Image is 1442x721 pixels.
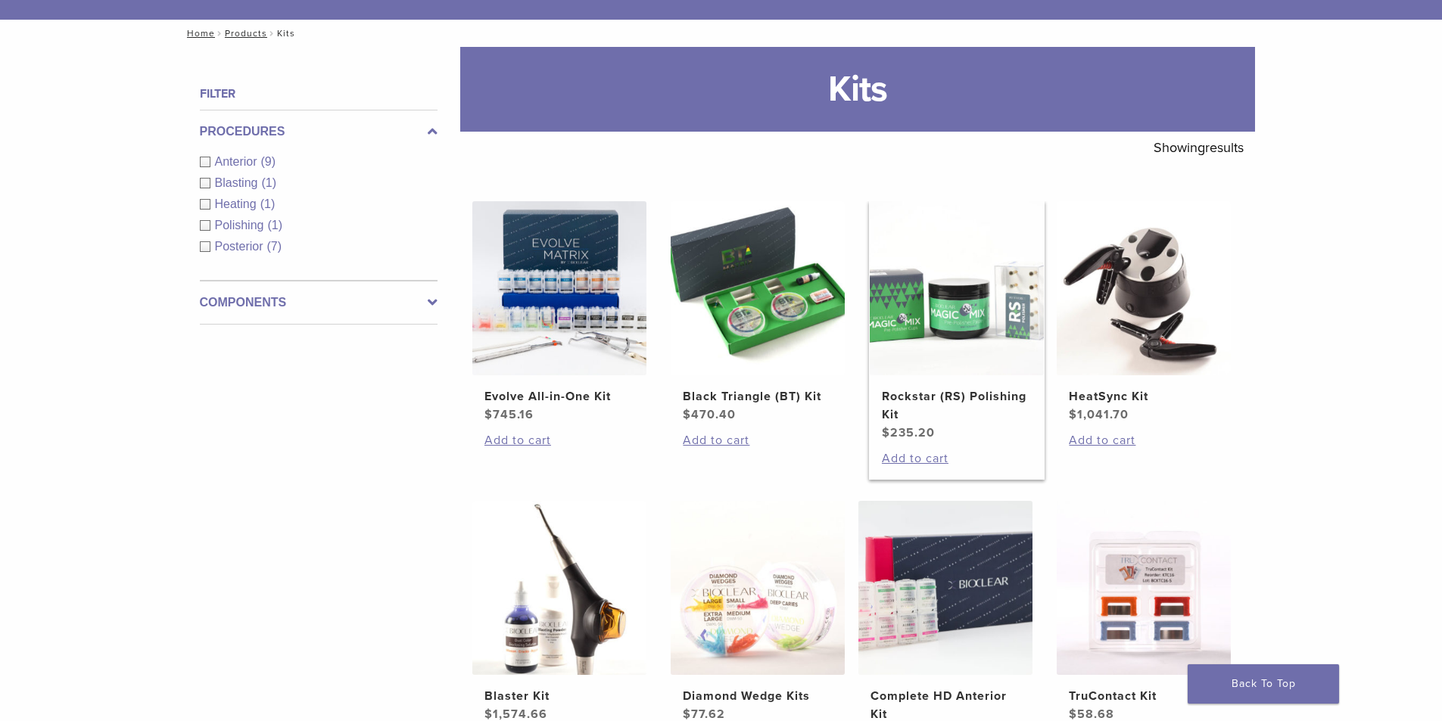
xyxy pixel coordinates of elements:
nav: Kits [176,20,1266,47]
a: Products [225,28,267,39]
span: $ [683,407,691,422]
img: Rockstar (RS) Polishing Kit [870,201,1044,375]
bdi: 470.40 [683,407,736,422]
h2: Black Triangle (BT) Kit [683,387,833,406]
span: / [215,30,225,37]
span: $ [1069,407,1077,422]
span: Polishing [215,219,268,232]
img: Diamond Wedge Kits [671,501,845,675]
span: / [267,30,277,37]
h2: Blaster Kit [484,687,634,705]
a: Add to cart: “Evolve All-in-One Kit” [484,431,634,449]
h2: HeatSync Kit [1069,387,1219,406]
img: Blaster Kit [472,501,646,675]
bdi: 235.20 [882,425,935,440]
img: Black Triangle (BT) Kit [671,201,845,375]
span: Blasting [215,176,262,189]
h2: Rockstar (RS) Polishing Kit [882,387,1032,424]
span: $ [484,407,493,422]
img: HeatSync Kit [1057,201,1231,375]
a: Rockstar (RS) Polishing KitRockstar (RS) Polishing Kit $235.20 [869,201,1045,442]
span: (7) [267,240,282,253]
a: Back To Top [1188,664,1339,704]
h2: Diamond Wedge Kits [683,687,833,705]
img: Complete HD Anterior Kit [858,501,1032,675]
span: Heating [215,197,260,210]
img: TruContact Kit [1057,501,1231,675]
a: Evolve All-in-One KitEvolve All-in-One Kit $745.16 [472,201,648,424]
h4: Filter [200,85,438,103]
span: Posterior [215,240,267,253]
span: (1) [260,197,276,210]
label: Procedures [200,123,438,141]
span: (1) [261,176,276,189]
a: Add to cart: “Rockstar (RS) Polishing Kit” [882,449,1032,468]
span: $ [882,425,890,440]
h2: TruContact Kit [1069,687,1219,705]
p: Showing results [1154,132,1244,163]
a: Add to cart: “Black Triangle (BT) Kit” [683,431,833,449]
span: (1) [267,219,282,232]
h1: Kits [460,47,1255,132]
a: Add to cart: “HeatSync Kit” [1069,431,1219,449]
label: Components [200,294,438,312]
a: Home [182,28,215,39]
a: HeatSync KitHeatSync Kit $1,041.70 [1056,201,1232,424]
a: Black Triangle (BT) KitBlack Triangle (BT) Kit $470.40 [670,201,846,424]
bdi: 745.16 [484,407,534,422]
span: Anterior [215,155,261,168]
bdi: 1,041.70 [1069,407,1129,422]
img: Evolve All-in-One Kit [472,201,646,375]
h2: Evolve All-in-One Kit [484,387,634,406]
span: (9) [261,155,276,168]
